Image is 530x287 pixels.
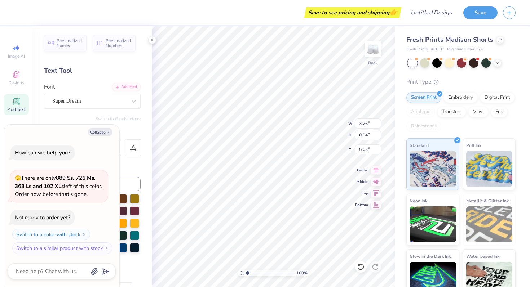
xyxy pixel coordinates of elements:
div: Vinyl [468,107,489,117]
span: Personalized Numbers [106,38,131,48]
img: Metallic & Glitter Ink [466,206,513,242]
button: Switch to a color with stock [12,229,90,240]
div: Foil [491,107,508,117]
button: Save [463,6,498,19]
img: Switch to a similar product with stock [104,246,109,250]
span: Minimum Order: 12 + [447,46,483,53]
button: Switch to Greek Letters [96,116,141,122]
button: Switch to a similar product with stock [12,242,112,254]
input: Untitled Design [405,5,458,20]
strong: 889 Ss, 726 Ms, 363 Ls and 102 XLs [15,174,96,190]
button: Collapse [88,128,112,136]
span: Fresh Prints Madison Shorts [406,35,493,44]
span: Image AI [8,53,25,59]
label: Font [44,83,55,91]
div: Add Font [112,83,141,91]
span: Designs [8,80,24,86]
span: 👉 [389,8,397,17]
span: Bottom [355,202,368,207]
div: Text Tool [44,66,141,76]
span: Neon Ink [410,197,427,205]
div: Digital Print [480,92,515,103]
span: Standard [410,142,429,149]
div: Not ready to order yet? [15,214,70,221]
span: Add Text [8,107,25,112]
img: Back [366,42,380,56]
img: Standard [410,151,456,187]
img: Puff Ink [466,151,513,187]
div: Applique [406,107,435,117]
span: Water based Ink [466,252,499,260]
span: Glow in the Dark Ink [410,252,451,260]
span: Center [355,168,368,173]
img: Neon Ink [410,206,456,242]
div: How can we help you? [15,149,70,156]
span: Middle [355,179,368,184]
span: 100 % [296,270,308,276]
span: Metallic & Glitter Ink [466,197,509,205]
span: 🫣 [15,175,21,181]
div: Back [368,60,377,66]
div: Print Type [406,78,516,86]
img: Switch to a color with stock [82,232,86,237]
div: Save to see pricing and shipping [306,7,399,18]
span: Personalized Names [57,38,82,48]
span: Fresh Prints [406,46,428,53]
div: Screen Print [406,92,441,103]
span: There are only left of this color. Order now before that's gone. [15,174,102,198]
span: # FP16 [431,46,443,53]
div: Rhinestones [406,121,441,132]
div: Transfers [437,107,466,117]
div: Embroidery [443,92,478,103]
span: Puff Ink [466,142,481,149]
span: Top [355,191,368,196]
